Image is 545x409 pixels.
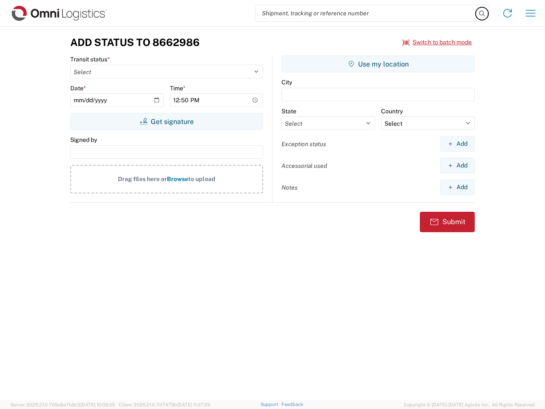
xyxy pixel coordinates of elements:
[70,55,110,63] label: Transit status
[177,402,210,407] span: [DATE] 11:37:29
[255,5,476,21] input: Shipment, tracking or reference number
[10,402,115,407] span: Server: 2025.21.0-769a9a7b8c3
[440,158,475,173] button: Add
[118,176,167,182] span: Drag files here or
[261,402,282,407] a: Support
[119,402,210,407] span: Client: 2025.21.0-7d7479b
[281,402,303,407] a: Feedback
[70,84,86,92] label: Date
[70,136,97,144] label: Signed by
[70,113,263,130] button: Get signature
[440,179,475,195] button: Add
[170,84,186,92] label: Time
[281,107,296,115] label: State
[281,78,292,86] label: City
[281,140,326,148] label: Exception status
[281,162,327,170] label: Accessorial used
[440,136,475,152] button: Add
[420,212,475,232] button: Submit
[281,55,475,72] button: Use my location
[402,35,472,49] button: Switch to batch mode
[281,184,298,191] label: Notes
[167,176,188,182] span: Browse
[80,402,115,407] span: [DATE] 10:09:35
[381,107,403,115] label: Country
[404,401,535,409] span: Copyright © [DATE]-[DATE] Agistix Inc., All Rights Reserved
[70,36,200,49] h3: Add Status to 8662986
[188,176,215,182] span: to upload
